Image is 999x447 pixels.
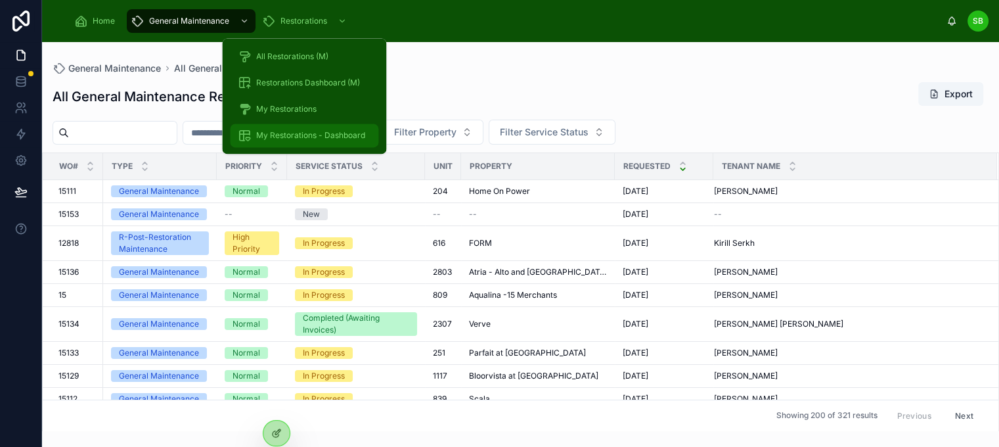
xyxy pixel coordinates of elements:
[433,371,447,381] span: 1117
[383,120,483,145] button: Select Button
[776,410,877,421] span: Showing 200 of 321 results
[433,290,453,300] a: 809
[225,161,262,172] span: Priority
[433,186,453,197] a: 204
[714,371,981,381] a: [PERSON_NAME]
[394,126,456,139] span: Filter Property
[433,394,453,404] a: 839
[433,348,445,358] span: 251
[225,185,279,197] a: Normal
[469,186,607,197] a: Home On Power
[58,319,79,329] span: 15134
[623,238,705,248] a: [DATE]
[119,347,199,359] div: General Maintenance
[469,319,491,329] span: Verve
[303,370,345,382] div: In Progress
[119,185,199,197] div: General Maintenance
[53,62,161,75] a: General Maintenance
[111,231,209,255] a: R-Post-Restoration Maintenance
[623,209,705,220] a: [DATE]
[225,266,279,278] a: Normal
[433,290,447,300] span: 809
[714,290,778,300] span: [PERSON_NAME]
[433,209,441,220] span: --
[111,347,209,359] a: General Maintenance
[93,16,115,26] span: Home
[714,319,843,329] span: [PERSON_NAME] [PERSON_NAME]
[119,393,199,405] div: General Maintenance
[623,209,648,220] span: [DATE]
[112,161,133,172] span: Type
[174,62,343,75] span: All General Maintenance Requests (M)
[469,319,607,329] a: Verve
[469,371,598,381] span: Bloorvista at [GEOGRAPHIC_DATA]
[58,238,95,248] a: 12818
[225,209,233,220] span: --
[469,290,607,300] a: Aqualina -15 Merchants
[58,394,95,404] a: 15112
[623,371,705,381] a: [DATE]
[295,393,417,405] a: In Progress
[233,185,260,197] div: Normal
[303,185,345,197] div: In Progress
[256,130,365,141] span: My Restorations - Dashboard
[433,209,453,220] a: --
[470,161,512,172] span: Property
[623,161,671,172] span: Requested
[433,267,453,277] a: 2803
[469,209,477,220] span: --
[58,319,95,329] a: 15134
[714,186,981,197] a: [PERSON_NAME]
[64,7,946,35] div: scrollable content
[225,231,279,255] a: High Priority
[623,394,648,404] span: [DATE]
[303,312,409,336] div: Completed (Awaiting Invoices)
[623,371,648,381] span: [DATE]
[58,394,78,404] span: 15112
[295,266,417,278] a: In Progress
[303,208,320,220] div: New
[469,348,586,358] span: Parfait at [GEOGRAPHIC_DATA]
[303,266,345,278] div: In Progress
[256,51,328,62] span: All Restorations (M)
[303,347,345,359] div: In Progress
[623,267,705,277] a: [DATE]
[111,318,209,330] a: General Maintenance
[714,394,981,404] a: [PERSON_NAME]
[623,186,648,197] span: [DATE]
[714,186,778,197] span: [PERSON_NAME]
[280,16,327,26] span: Restorations
[111,289,209,301] a: General Maintenance
[469,238,492,248] span: FORM
[433,161,453,172] span: Unit
[58,348,95,358] a: 15133
[303,289,345,301] div: In Progress
[58,348,79,358] span: 15133
[149,16,229,26] span: General Maintenance
[500,126,588,139] span: Filter Service Status
[469,238,607,248] a: FORM
[295,208,417,220] a: New
[469,267,607,277] span: Atria - Alto and [GEOGRAPHIC_DATA]
[303,237,345,249] div: In Progress
[489,120,615,145] button: Select Button
[111,266,209,278] a: General Maintenance
[58,290,95,300] a: 15
[714,238,981,248] a: Kirill Serkh
[233,266,260,278] div: Normal
[233,393,260,405] div: Normal
[469,290,557,300] span: Aqualina -15 Merchants
[111,370,209,382] a: General Maintenance
[58,209,95,220] a: 15153
[714,348,778,358] span: [PERSON_NAME]
[68,62,161,75] span: General Maintenance
[295,347,417,359] a: In Progress
[714,348,981,358] a: [PERSON_NAME]
[433,238,445,248] span: 616
[918,82,983,106] button: Export
[53,87,336,106] h1: All General Maintenance Requests (Manager)
[230,124,378,147] a: My Restorations - Dashboard
[623,290,648,300] span: [DATE]
[233,289,260,301] div: Normal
